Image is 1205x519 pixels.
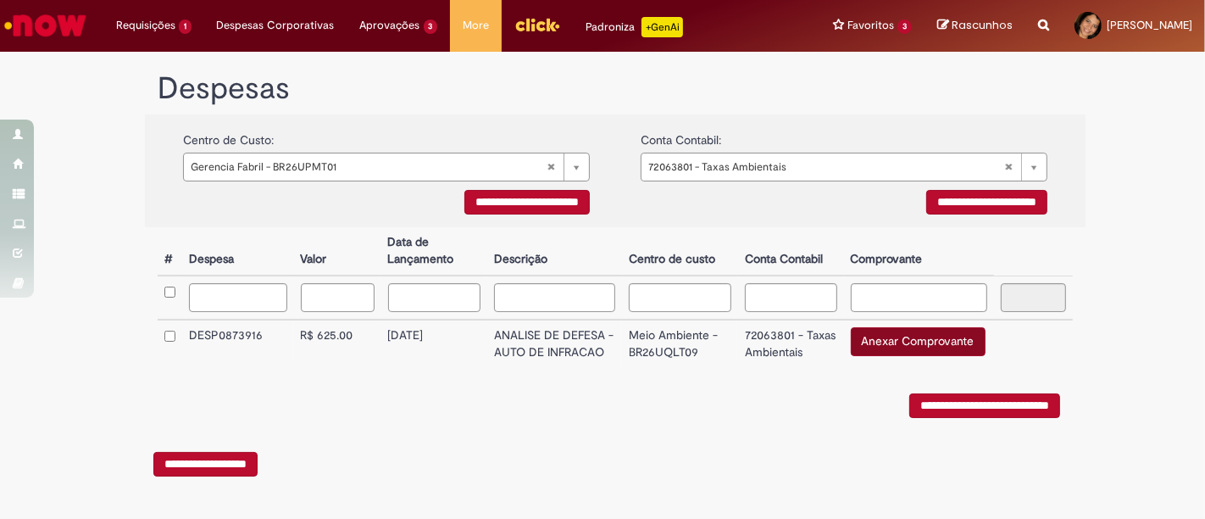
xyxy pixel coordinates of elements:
[191,153,547,181] span: Gerencia Fabril - BR26UPMT01
[586,17,683,37] div: Padroniza
[360,17,420,34] span: Aprovações
[641,153,1047,181] a: 72063801 - Taxas AmbientaisLimpar campo {0}
[738,320,843,368] td: 72063801 - Taxas Ambientais
[844,320,995,368] td: Anexar Comprovante
[622,227,739,276] th: Centro de custo
[183,153,590,181] a: Gerencia Fabril - BR26UPMT01Limpar campo {0}
[294,227,381,276] th: Valor
[487,320,621,368] td: ANALISE DE DEFESA - AUTO DE INFRACAO
[937,18,1013,34] a: Rascunhos
[183,123,274,148] label: Centro de Custo:
[514,12,560,37] img: click_logo_yellow_360x200.png
[641,123,721,148] label: Conta Contabil:
[158,72,1073,106] h1: Despesas
[158,227,182,276] th: #
[116,17,175,34] span: Requisições
[179,20,192,34] span: 1
[217,17,335,34] span: Despesas Corporativas
[487,227,621,276] th: Descrição
[851,327,986,356] button: Anexar Comprovante
[294,320,381,368] td: R$ 625.00
[538,153,564,181] abbr: Limpar campo {0}
[2,8,89,42] img: ServiceNow
[1107,18,1192,32] span: [PERSON_NAME]
[996,153,1021,181] abbr: Limpar campo {0}
[622,320,739,368] td: Meio Ambiente - BR26UQLT09
[648,153,1004,181] span: 72063801 - Taxas Ambientais
[897,20,912,34] span: 3
[738,227,843,276] th: Conta Contabil
[844,227,995,276] th: Comprovante
[641,17,683,37] p: +GenAi
[847,17,894,34] span: Favoritos
[952,17,1013,33] span: Rascunhos
[182,227,294,276] th: Despesa
[381,227,488,276] th: Data de Lançamento
[463,17,489,34] span: More
[182,320,294,368] td: DESP0873916
[381,320,488,368] td: [DATE]
[424,20,438,34] span: 3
